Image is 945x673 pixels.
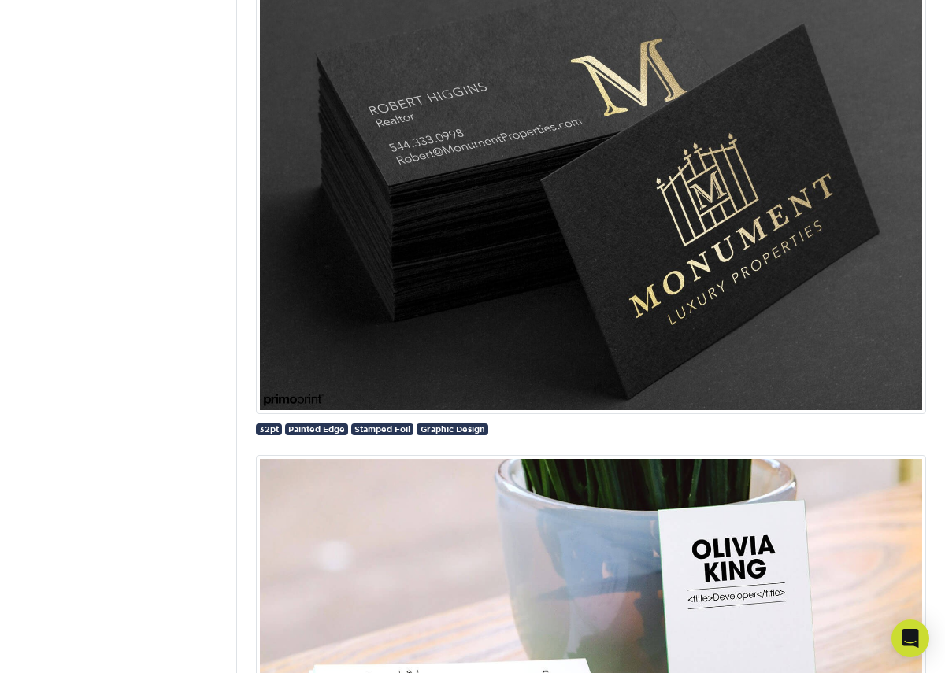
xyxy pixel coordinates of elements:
span: Graphic Design [421,424,485,434]
span: Stamped Foil [354,424,410,434]
span: 32pt [259,424,279,434]
div: Open Intercom Messenger [891,619,929,657]
a: Painted Edge [285,423,348,435]
a: Graphic Design [417,423,487,435]
a: Stamped Foil [351,423,413,435]
a: 32pt [256,423,282,435]
span: Painted Edge [288,424,345,434]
